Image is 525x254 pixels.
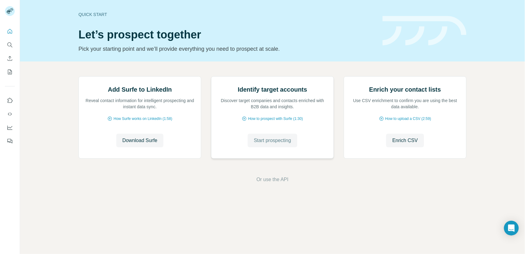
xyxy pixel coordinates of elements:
[5,66,15,77] button: My lists
[248,134,297,147] button: Start prospecting
[350,97,460,110] p: Use CSV enrichment to confirm you are using the best data available.
[383,16,467,46] img: banner
[5,53,15,64] button: Enrich CSV
[369,85,441,94] h2: Enrich your contact lists
[254,137,291,144] span: Start prospecting
[248,116,303,121] span: How to prospect with Surfe (1:30)
[5,122,15,133] button: Dashboard
[385,116,431,121] span: How to upload a CSV (2:59)
[386,134,424,147] button: Enrich CSV
[5,136,15,147] button: Feedback
[5,109,15,120] button: Use Surfe API
[108,85,172,94] h2: Add Surfe to LinkedIn
[392,137,418,144] span: Enrich CSV
[85,97,195,110] p: Reveal contact information for intelligent prospecting and instant data sync.
[238,85,307,94] h2: Identify target accounts
[114,116,172,121] span: How Surfe works on LinkedIn (1:58)
[122,137,158,144] span: Download Surfe
[218,97,327,110] p: Discover target companies and contacts enriched with B2B data and insights.
[78,45,375,53] p: Pick your starting point and we’ll provide everything you need to prospect at scale.
[5,39,15,50] button: Search
[116,134,164,147] button: Download Surfe
[5,95,15,106] button: Use Surfe on LinkedIn
[504,221,519,236] div: Open Intercom Messenger
[78,29,375,41] h1: Let’s prospect together
[78,11,375,18] div: Quick start
[256,176,288,183] button: Or use the API
[5,26,15,37] button: Quick start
